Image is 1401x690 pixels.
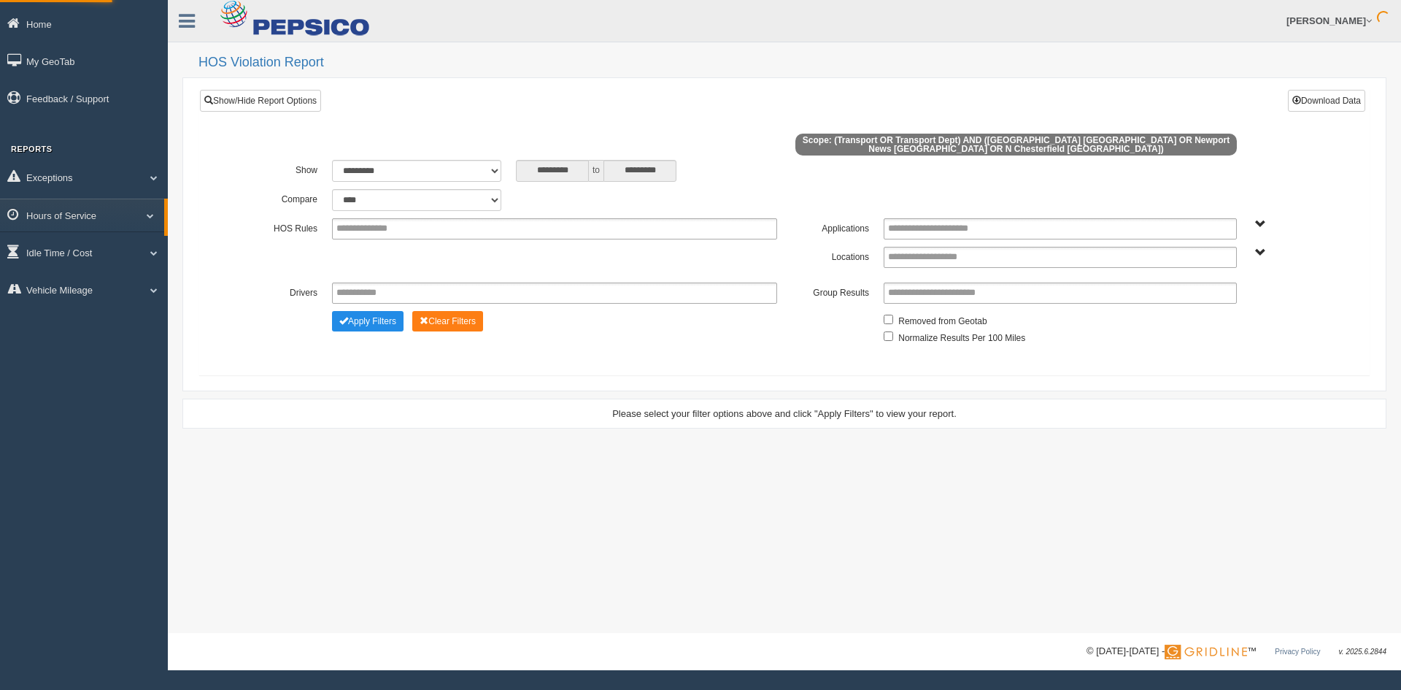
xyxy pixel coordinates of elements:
button: Download Data [1288,90,1365,112]
div: Please select your filter options above and click "Apply Filters" to view your report. [196,407,1373,421]
span: v. 2025.6.2844 [1339,648,1386,656]
label: Removed from Geotab [898,311,987,329]
a: Show/Hide Report Options [200,90,321,112]
span: Scope: (Transport OR Transport Dept) AND ([GEOGRAPHIC_DATA] [GEOGRAPHIC_DATA] OR Newport News [GE... [795,134,1237,156]
button: Change Filter Options [332,311,404,331]
img: Gridline [1165,645,1247,659]
label: Group Results [784,283,876,300]
div: © [DATE]-[DATE] - ™ [1087,644,1386,659]
button: Change Filter Options [412,311,483,331]
label: Compare [233,189,325,207]
label: Locations [784,247,876,264]
label: Normalize Results Per 100 Miles [898,328,1025,345]
h2: HOS Violation Report [198,55,1386,70]
label: Show [233,160,325,177]
label: Drivers [233,283,325,300]
a: Privacy Policy [1275,648,1320,656]
span: to [589,160,603,182]
label: Applications [784,218,876,236]
label: HOS Rules [233,218,325,236]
